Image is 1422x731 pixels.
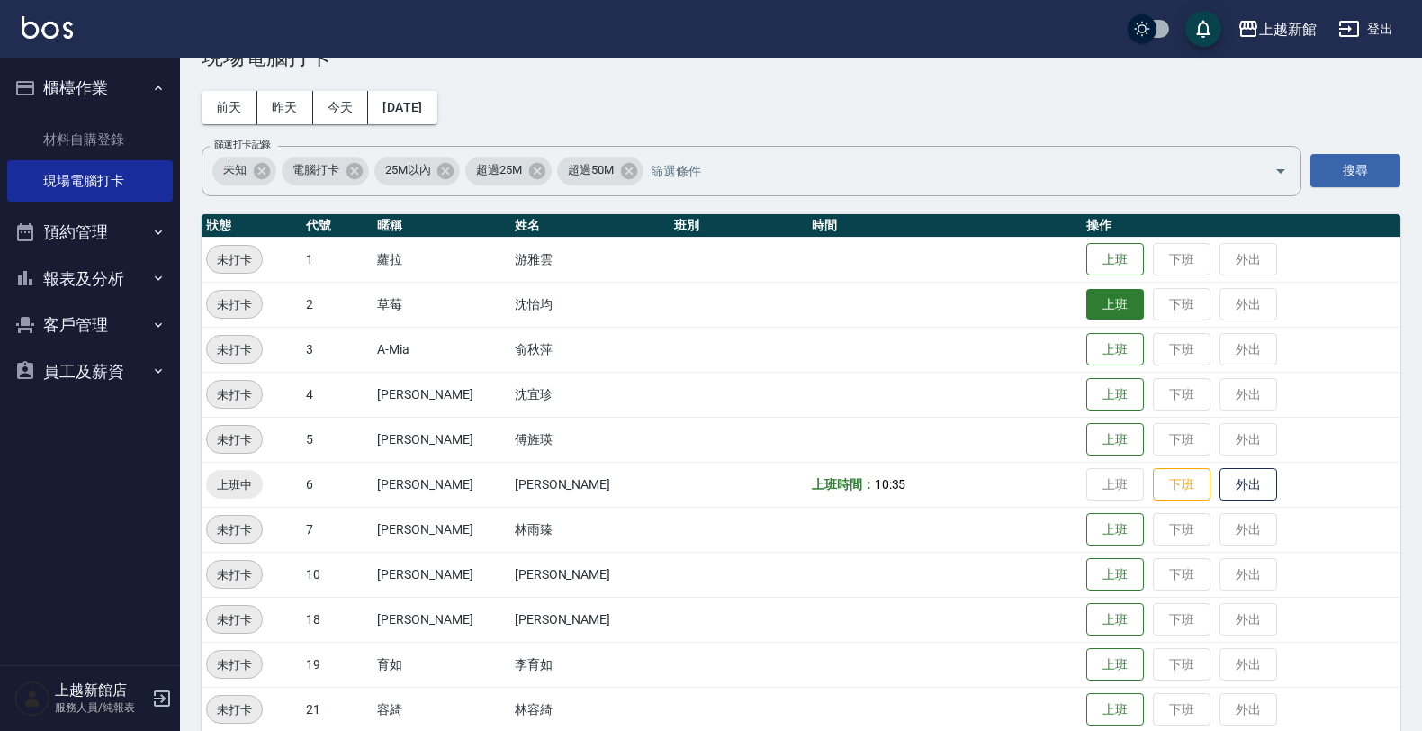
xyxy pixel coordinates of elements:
[282,157,369,185] div: 電腦打卡
[212,157,276,185] div: 未知
[1219,468,1277,501] button: 外出
[510,597,670,642] td: [PERSON_NAME]
[301,642,373,687] td: 19
[875,477,906,492] span: 10:35
[510,327,670,372] td: 俞秋萍
[282,161,350,179] span: 電腦打卡
[1086,333,1144,366] button: 上班
[207,520,262,539] span: 未打卡
[510,372,670,417] td: 沈宜珍
[373,237,510,282] td: 蘿拉
[510,462,670,507] td: [PERSON_NAME]
[557,161,625,179] span: 超過50M
[510,282,670,327] td: 沈怡均
[1086,423,1144,456] button: 上班
[14,681,50,717] img: Person
[207,430,262,449] span: 未打卡
[7,119,173,160] a: 材料自購登錄
[301,327,373,372] td: 3
[206,475,263,494] span: 上班中
[207,565,262,584] span: 未打卡
[1259,18,1317,41] div: 上越新館
[1082,214,1400,238] th: 操作
[373,417,510,462] td: [PERSON_NAME]
[1086,603,1144,636] button: 上班
[207,610,262,629] span: 未打卡
[313,91,369,124] button: 今天
[1086,558,1144,591] button: 上班
[373,327,510,372] td: A-Mia
[1086,693,1144,726] button: 上班
[373,462,510,507] td: [PERSON_NAME]
[812,477,875,492] b: 上班時間：
[510,552,670,597] td: [PERSON_NAME]
[301,552,373,597] td: 10
[301,597,373,642] td: 18
[207,655,262,674] span: 未打卡
[207,250,262,269] span: 未打卡
[301,282,373,327] td: 2
[301,462,373,507] td: 6
[22,16,73,39] img: Logo
[373,507,510,552] td: [PERSON_NAME]
[207,340,262,359] span: 未打卡
[646,155,1243,186] input: 篩選條件
[257,91,313,124] button: 昨天
[7,348,173,395] button: 員工及薪資
[7,256,173,302] button: 報表及分析
[1086,378,1144,411] button: 上班
[807,214,1082,238] th: 時間
[557,157,643,185] div: 超過50M
[1310,154,1400,187] button: 搜尋
[368,91,436,124] button: [DATE]
[1086,648,1144,681] button: 上班
[373,552,510,597] td: [PERSON_NAME]
[373,597,510,642] td: [PERSON_NAME]
[55,681,147,699] h5: 上越新館店
[301,507,373,552] td: 7
[510,214,670,238] th: 姓名
[510,417,670,462] td: 傅旌瑛
[301,214,373,238] th: 代號
[1230,11,1324,48] button: 上越新館
[301,237,373,282] td: 1
[510,642,670,687] td: 李育如
[207,295,262,314] span: 未打卡
[510,507,670,552] td: 林雨臻
[202,91,257,124] button: 前天
[7,209,173,256] button: 預約管理
[374,157,461,185] div: 25M以內
[373,282,510,327] td: 草莓
[465,157,552,185] div: 超過25M
[301,372,373,417] td: 4
[373,214,510,238] th: 暱稱
[1086,513,1144,546] button: 上班
[373,372,510,417] td: [PERSON_NAME]
[55,699,147,716] p: 服務人員/純報表
[1185,11,1221,47] button: save
[670,214,807,238] th: 班別
[1266,157,1295,185] button: Open
[7,302,173,348] button: 客戶管理
[1153,468,1210,501] button: 下班
[214,138,271,151] label: 篩選打卡記錄
[373,642,510,687] td: 育如
[374,161,442,179] span: 25M以內
[7,65,173,112] button: 櫃檯作業
[301,417,373,462] td: 5
[212,161,257,179] span: 未知
[1086,289,1144,320] button: 上班
[207,700,262,719] span: 未打卡
[202,214,301,238] th: 狀態
[7,160,173,202] a: 現場電腦打卡
[1086,243,1144,276] button: 上班
[510,237,670,282] td: 游雅雲
[465,161,533,179] span: 超過25M
[1331,13,1400,46] button: 登出
[207,385,262,404] span: 未打卡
